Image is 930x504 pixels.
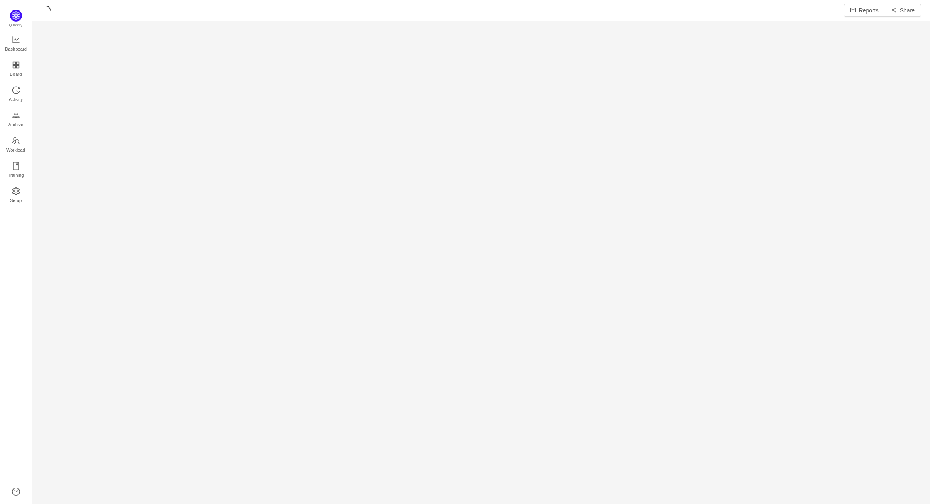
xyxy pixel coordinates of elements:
[12,188,20,204] a: Setup
[12,111,20,119] i: icon: gold
[8,167,24,183] span: Training
[12,137,20,153] a: Workload
[12,36,20,44] i: icon: line-chart
[10,66,22,82] span: Board
[12,61,20,69] i: icon: appstore
[10,192,22,208] span: Setup
[12,36,20,52] a: Dashboard
[12,488,20,496] a: icon: question-circle
[885,4,921,17] button: icon: share-altShare
[41,6,51,15] i: icon: loading
[12,187,20,195] i: icon: setting
[12,61,20,77] a: Board
[12,137,20,145] i: icon: team
[6,142,25,158] span: Workload
[10,10,22,22] img: Quantify
[8,117,23,133] span: Archive
[12,162,20,178] a: Training
[9,23,23,27] span: Quantify
[5,41,27,57] span: Dashboard
[12,162,20,170] i: icon: book
[12,86,20,94] i: icon: history
[9,91,23,107] span: Activity
[844,4,885,17] button: icon: mailReports
[12,112,20,128] a: Archive
[12,87,20,103] a: Activity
